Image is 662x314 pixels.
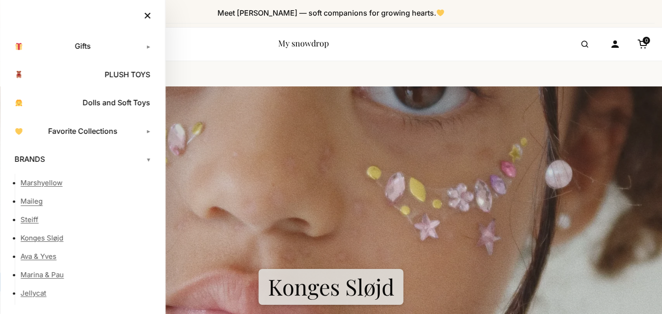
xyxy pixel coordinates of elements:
img: 🎁 [15,43,23,50]
img: 💛 [437,9,444,17]
div: Announcement [7,4,655,23]
span: Meet [PERSON_NAME] — soft companions for growing hearts. [217,8,445,17]
a: BRANDS [9,148,156,171]
a: Cart [633,34,653,54]
a: Ava & Yves [21,247,156,266]
a: My snowdrop [278,38,329,49]
img: 🧸 [15,71,23,78]
a: Favorite Collections [9,120,156,143]
span: 0 [643,37,650,44]
img: 💛 [15,128,23,135]
button: Open search [572,31,598,57]
a: Konges Sløjd [21,229,156,247]
a: Maileg [21,192,156,211]
a: PLUSH TOYS [9,63,156,86]
a: Jellycat [21,284,156,303]
a: Gifts [9,35,156,58]
img: 👧 [15,99,23,107]
button: Close menu [135,5,160,25]
a: Steiff [21,211,156,229]
a: Marshyellow [21,174,156,192]
nav: / / [66,61,596,86]
a: Dolls and Soft Toys [9,91,156,114]
a: Account [605,34,625,54]
a: Marina & Pau [21,266,156,284]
